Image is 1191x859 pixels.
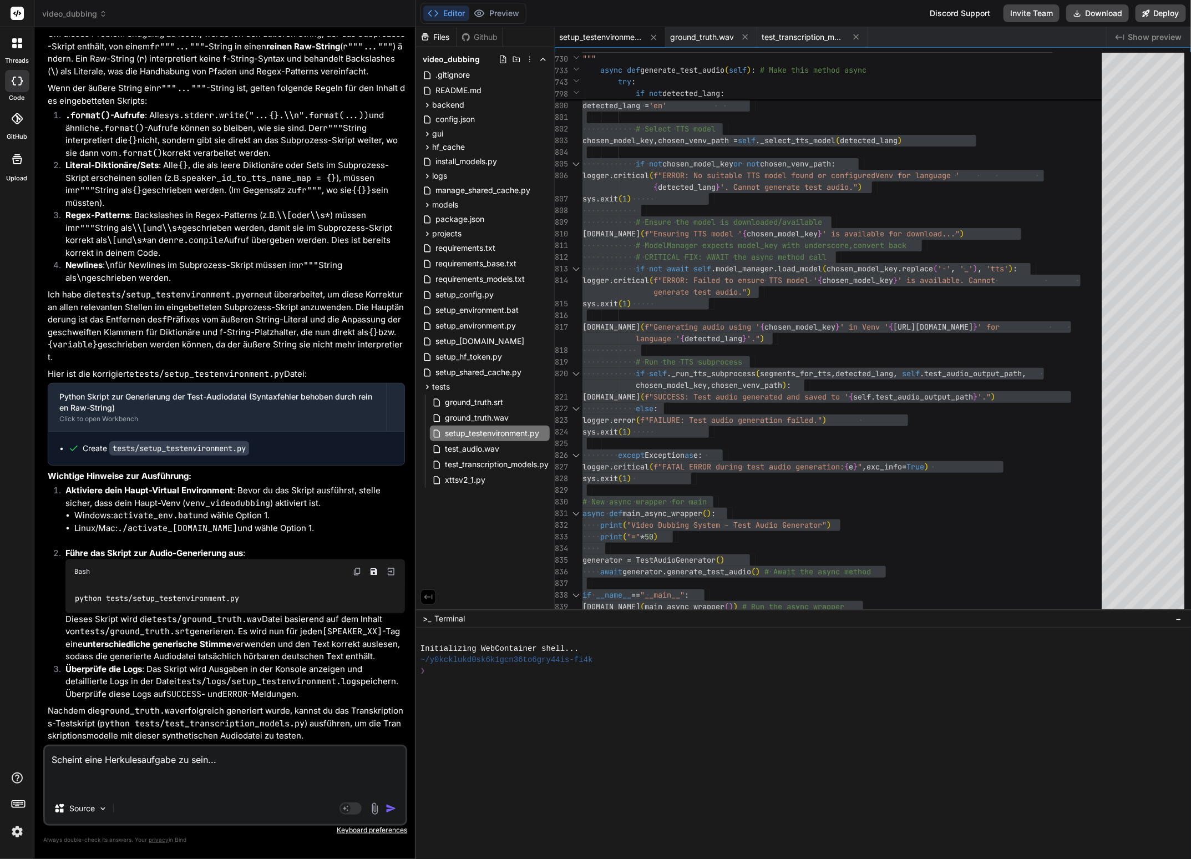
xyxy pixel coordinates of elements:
[434,68,471,82] span: .gitignore
[636,415,640,425] span: (
[747,334,760,343] span: '."
[977,322,1000,332] span: ' for
[164,110,369,121] code: sys.stderr.write("...{}.\\n".format(...))
[640,322,645,332] span: (
[555,240,568,251] div: 811
[627,299,631,309] span: )
[156,83,206,94] code: r"""..."""
[434,184,531,197] span: manage_shared_cache.py
[416,32,457,43] div: Files
[835,135,840,145] span: (
[444,473,486,487] span: xttsv2_1.py
[569,403,584,415] div: Click to collapse the range.
[762,32,845,43] span: test_transcription_models.py
[924,462,929,472] span: )
[555,449,568,461] div: 826
[423,54,480,65] span: video_dubbing
[649,100,667,110] span: 'en'
[1066,4,1129,22] button: Download
[640,392,645,402] span: (
[645,392,849,402] span: f"SUCCESS: Test audio generated and saved to '
[649,264,662,274] span: not
[75,223,95,234] code: r"""
[862,462,866,472] span: ,
[937,264,951,274] span: '-'
[174,235,224,246] code: re.compile
[636,252,827,262] span: # CRITICAL FIX: AWAIT the async method call
[977,392,991,402] span: '."
[57,159,405,209] li: : Alle , die als leere Diktionäre oder Sets im Subprozess-Skript erscheinen sollen (z.B. ), müsse...
[618,194,622,204] span: (
[906,462,924,472] span: True
[432,381,450,392] span: tests
[973,322,977,332] span: }
[457,32,503,43] div: Github
[920,368,1022,378] span: .test_audio_output_path
[65,160,159,170] strong: Literal-Diktionäre/Sets
[77,272,87,284] code: \n
[756,135,835,145] span: ._select_tts_model
[951,264,955,274] span: ,
[555,263,568,275] div: 813
[48,383,386,431] button: Python Skript zur Generierung der Test-Audiodatei (Syntaxfehler behoben durch reinen Raw-String)C...
[653,403,658,413] span: :
[756,368,760,378] span: (
[658,135,738,145] span: chosen_venv_path =
[432,142,465,153] span: hf_cache
[747,229,818,239] span: chosen_model_key
[898,135,902,145] span: )
[343,41,393,52] code: r"""..."""
[742,229,747,239] span: {
[582,322,640,332] span: [DOMAIN_NAME]
[555,415,568,426] div: 823
[653,275,818,285] span: f"ERROR: Failed to ensure TTS model '
[8,822,27,841] img: settings
[434,155,498,168] span: install_models.py
[747,287,751,297] span: )
[582,427,618,437] span: sys.exit
[555,251,568,263] div: 812
[7,174,28,183] label: Upload
[555,205,568,216] div: 808
[720,88,724,98] span: :
[434,288,495,301] span: setup_config.py
[83,443,249,454] div: Create
[893,322,973,332] span: [URL][DOMAIN_NAME]
[48,339,98,350] code: {variable}
[432,199,458,210] span: models
[368,327,378,338] code: {}
[444,396,504,409] span: ground_truth.srt
[444,427,540,440] span: setup_testenvironment.py
[555,426,568,438] div: 824
[277,210,292,221] code: \\[
[555,403,568,415] div: 822
[434,350,503,363] span: setup_hf_token.py
[618,450,645,460] span: except
[760,159,831,169] span: chosen_venv_path
[711,264,822,274] span: .model_manager.load_model
[469,6,524,21] button: Preview
[434,241,496,255] span: requirements.txt
[57,209,405,259] li: : Backslashes in Regex-Patterns (z.B. oder ) müssen im String als und geschrieben werden, damit s...
[109,441,249,456] code: tests/setup_testenvironment.py
[662,159,733,169] span: chosen_model_key
[636,240,853,250] span: # ModelManager expects model_key with underscore,
[933,264,937,274] span: (
[555,321,568,333] div: 817
[627,194,631,204] span: )
[139,53,144,64] code: r
[640,415,822,425] span: f"FAILURE: Test audio generation failed."
[822,264,827,274] span: (
[902,368,920,378] span: self
[434,113,476,126] span: config.json
[640,229,645,239] span: (
[831,368,835,378] span: ,
[649,368,667,378] span: self
[782,380,787,390] span: )
[1174,610,1184,628] button: −
[733,159,742,169] span: or
[822,415,827,425] span: )
[582,473,618,483] span: sys.exit
[181,173,336,184] code: speaker_id_to_tts_name_map = {}
[386,803,397,814] img: icon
